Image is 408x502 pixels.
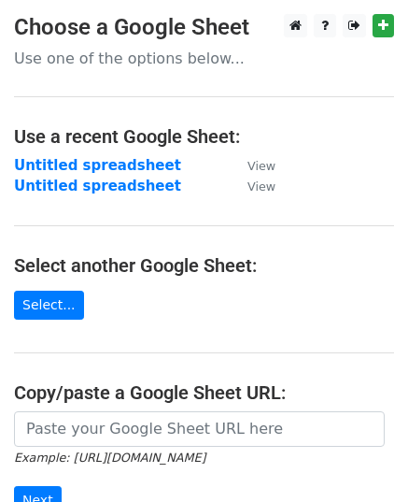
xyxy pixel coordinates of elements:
h4: Select another Google Sheet: [14,254,394,277]
small: View [247,179,275,194]
a: Untitled spreadsheet [14,178,181,194]
small: Example: [URL][DOMAIN_NAME] [14,451,205,465]
small: View [247,159,275,173]
h4: Use a recent Google Sheet: [14,125,394,148]
a: View [229,178,275,194]
p: Use one of the options below... [14,49,394,68]
input: Paste your Google Sheet URL here [14,411,385,447]
a: View [229,157,275,174]
a: Select... [14,291,84,320]
a: Untitled spreadsheet [14,157,181,174]
h4: Copy/paste a Google Sheet URL: [14,381,394,404]
h3: Choose a Google Sheet [14,14,394,41]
